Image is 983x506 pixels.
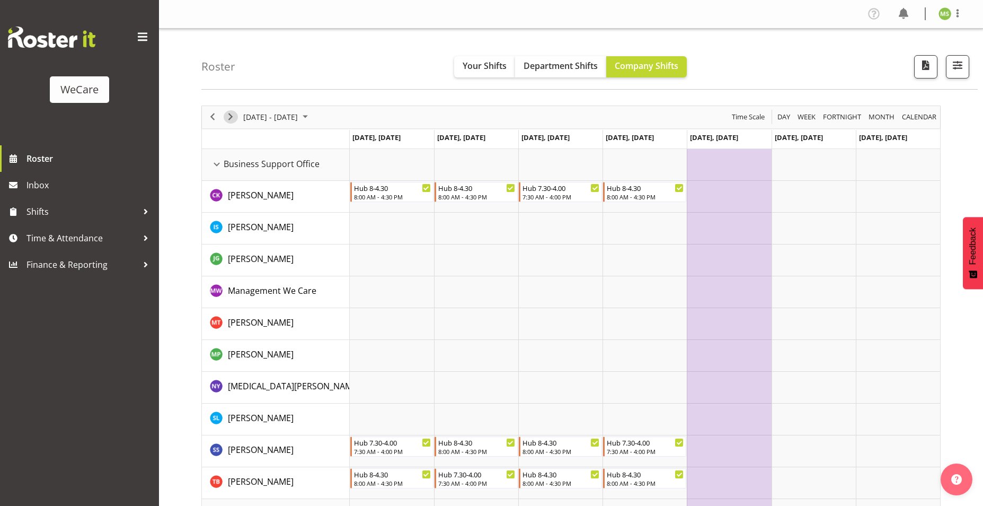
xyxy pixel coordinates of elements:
[202,276,350,308] td: Management We Care resource
[228,316,294,329] a: [PERSON_NAME]
[523,193,599,201] div: 7:30 AM - 4:00 PM
[26,151,154,167] span: Roster
[437,133,485,142] span: [DATE], [DATE]
[463,60,507,72] span: Your Shifts
[521,133,570,142] span: [DATE], [DATE]
[607,182,684,193] div: Hub 8-4.30
[354,479,431,487] div: 8:00 AM - 4:30 PM
[821,110,863,124] button: Fortnight
[228,444,294,456] span: [PERSON_NAME]
[438,437,515,448] div: Hub 8-4.30
[523,469,599,479] div: Hub 8-4.30
[202,404,350,435] td: Sarah Lamont resource
[606,56,687,77] button: Company Shifts
[900,110,938,124] button: Month
[224,158,320,170] span: Business Support Office
[603,437,686,457] div: Savita Savita"s event - Hub 7.30-4.00 Begin From Thursday, November 13, 2025 at 7:30:00 AM GMT+13...
[519,182,602,202] div: Chloe Kim"s event - Hub 7.30-4.00 Begin From Wednesday, November 12, 2025 at 7:30:00 AM GMT+13:00...
[206,110,220,124] button: Previous
[963,217,983,289] button: Feedback - Show survey
[776,110,791,124] span: Day
[240,106,314,128] div: November 10 - 16, 2025
[523,447,599,456] div: 8:00 AM - 4:30 PM
[228,348,294,360] span: [PERSON_NAME]
[438,182,515,193] div: Hub 8-4.30
[354,469,431,479] div: Hub 8-4.30
[435,182,518,202] div: Chloe Kim"s event - Hub 8-4.30 Begin From Tuesday, November 11, 2025 at 8:00:00 AM GMT+13:00 Ends...
[228,412,294,424] span: [PERSON_NAME]
[438,447,515,456] div: 8:00 AM - 4:30 PM
[796,110,817,124] span: Week
[730,110,767,124] button: Time Scale
[228,252,294,265] a: [PERSON_NAME]
[26,204,138,220] span: Shifts
[228,284,316,297] a: Management We Care
[242,110,299,124] span: [DATE] - [DATE]
[26,177,154,193] span: Inbox
[60,82,99,98] div: WeCare
[938,7,951,20] img: mehreen-sardar10472.jpg
[435,468,518,488] div: Tyla Boyd"s event - Hub 7.30-4.00 Begin From Tuesday, November 11, 2025 at 7:30:00 AM GMT+13:00 E...
[350,182,433,202] div: Chloe Kim"s event - Hub 8-4.30 Begin From Monday, November 10, 2025 at 8:00:00 AM GMT+13:00 Ends ...
[438,479,515,487] div: 7:30 AM - 4:00 PM
[519,468,602,488] div: Tyla Boyd"s event - Hub 8-4.30 Begin From Wednesday, November 12, 2025 at 8:00:00 AM GMT+13:00 En...
[607,193,684,201] div: 8:00 AM - 4:30 PM
[354,182,431,193] div: Hub 8-4.30
[523,437,599,448] div: Hub 8-4.30
[822,110,862,124] span: Fortnight
[354,447,431,456] div: 7:30 AM - 4:00 PM
[228,380,360,392] a: [MEDICAL_DATA][PERSON_NAME]
[606,133,654,142] span: [DATE], [DATE]
[228,475,294,488] a: [PERSON_NAME]
[228,253,294,265] span: [PERSON_NAME]
[454,56,515,77] button: Your Shifts
[607,437,684,448] div: Hub 7.30-4.00
[228,189,294,202] a: [PERSON_NAME]
[228,412,294,424] a: [PERSON_NAME]
[607,479,684,487] div: 8:00 AM - 4:30 PM
[203,106,222,128] div: previous period
[202,245,350,276] td: Janine Grundler resource
[222,106,240,128] div: next period
[201,60,235,73] h4: Roster
[224,110,238,124] button: Next
[775,133,823,142] span: [DATE], [DATE]
[607,469,684,479] div: Hub 8-4.30
[515,56,606,77] button: Department Shifts
[867,110,896,124] span: Month
[946,55,969,78] button: Filter Shifts
[968,228,978,265] span: Feedback
[354,437,431,448] div: Hub 7.30-4.00
[524,60,598,72] span: Department Shifts
[519,437,602,457] div: Savita Savita"s event - Hub 8-4.30 Begin From Wednesday, November 12, 2025 at 8:00:00 AM GMT+13:0...
[228,476,294,487] span: [PERSON_NAME]
[202,181,350,213] td: Chloe Kim resource
[603,182,686,202] div: Chloe Kim"s event - Hub 8-4.30 Begin From Thursday, November 13, 2025 at 8:00:00 AM GMT+13:00 End...
[796,110,818,124] button: Timeline Week
[202,213,350,245] td: Isabel Simcox resource
[615,60,678,72] span: Company Shifts
[776,110,792,124] button: Timeline Day
[228,443,294,456] a: [PERSON_NAME]
[731,110,766,124] span: Time Scale
[438,469,515,479] div: Hub 7.30-4.00
[350,468,433,488] div: Tyla Boyd"s event - Hub 8-4.30 Begin From Monday, November 10, 2025 at 8:00:00 AM GMT+13:00 Ends ...
[435,437,518,457] div: Savita Savita"s event - Hub 8-4.30 Begin From Tuesday, November 11, 2025 at 8:00:00 AM GMT+13:00 ...
[951,474,962,485] img: help-xxl-2.png
[350,437,433,457] div: Savita Savita"s event - Hub 7.30-4.00 Begin From Monday, November 10, 2025 at 7:30:00 AM GMT+13:0...
[228,221,294,233] a: [PERSON_NAME]
[523,479,599,487] div: 8:00 AM - 4:30 PM
[859,133,907,142] span: [DATE], [DATE]
[242,110,313,124] button: November 2025
[202,467,350,499] td: Tyla Boyd resource
[8,27,95,48] img: Rosterit website logo
[914,55,937,78] button: Download a PDF of the roster according to the set date range.
[228,317,294,328] span: [PERSON_NAME]
[26,257,138,273] span: Finance & Reporting
[202,149,350,181] td: Business Support Office resource
[26,230,138,246] span: Time & Attendance
[603,468,686,488] div: Tyla Boyd"s event - Hub 8-4.30 Begin From Thursday, November 13, 2025 at 8:00:00 AM GMT+13:00 End...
